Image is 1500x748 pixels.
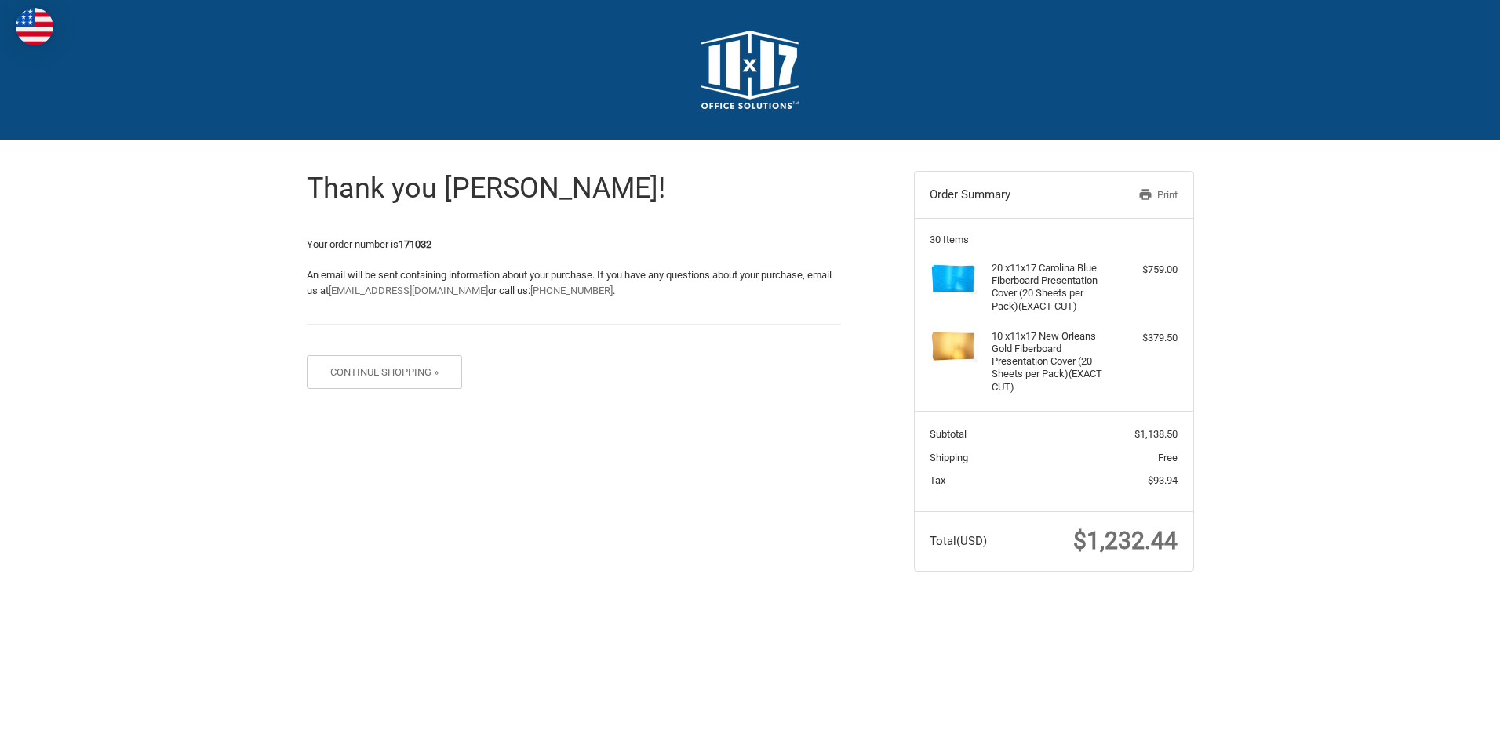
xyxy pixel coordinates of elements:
span: $93.94 [1148,474,1178,486]
img: duty and tax information for United States [16,8,53,45]
h3: 30 Items [930,234,1178,246]
span: Tax [930,474,945,486]
span: Total (USD) [930,534,987,548]
button: Continue Shopping » [307,355,463,389]
h4: 20 x 11x17 Carolina Blue Fiberboard Presentation Cover (20 Sheets per Pack)(EXACT CUT) [992,262,1112,313]
div: $379.50 [1116,330,1178,346]
span: An email will be sent containing information about your purchase. If you have any questions about... [307,269,832,296]
span: $1,138.50 [1134,428,1178,440]
strong: 171032 [399,238,431,250]
h3: Order Summary [930,187,1097,203]
a: [EMAIL_ADDRESS][DOMAIN_NAME] [329,285,488,296]
img: 11x17.com [701,31,799,109]
a: [PHONE_NUMBER] [530,285,613,296]
h4: 10 x 11x17 New Orleans Gold Fiberboard Presentation Cover (20 Sheets per Pack)(EXACT CUT) [992,330,1112,394]
span: $1,232.44 [1073,527,1178,554]
h1: Thank you [PERSON_NAME]! [307,171,841,206]
span: Shipping [930,452,968,463]
a: Print [1097,187,1178,203]
span: Free [1158,452,1178,463]
span: Your order number is [307,238,431,250]
div: $759.00 [1116,262,1178,278]
span: Subtotal [930,428,967,440]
